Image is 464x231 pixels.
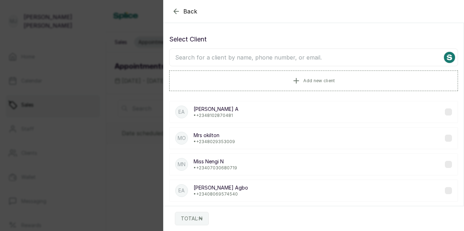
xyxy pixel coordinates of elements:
[194,191,248,197] p: • +234 08069574540
[178,108,185,115] p: EA
[169,71,458,91] button: Add new client
[194,113,239,118] p: • +234 8102870481
[178,161,185,168] p: MN
[183,7,197,16] span: Back
[172,7,197,16] button: Back
[181,215,203,222] p: TOTAL: ₦
[169,34,458,44] p: Select Client
[169,49,458,66] input: Search for a client by name, phone number, or email.
[303,78,335,84] span: Add new client
[178,187,185,194] p: EA
[194,106,239,113] p: [PERSON_NAME] A
[178,135,186,142] p: Mo
[194,132,235,139] p: Mrs okilton
[194,165,237,171] p: • +234 07030680719
[194,158,237,165] p: Miss Nengi N
[194,139,235,145] p: • +234 8029353009
[194,184,248,191] p: [PERSON_NAME] Agbo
